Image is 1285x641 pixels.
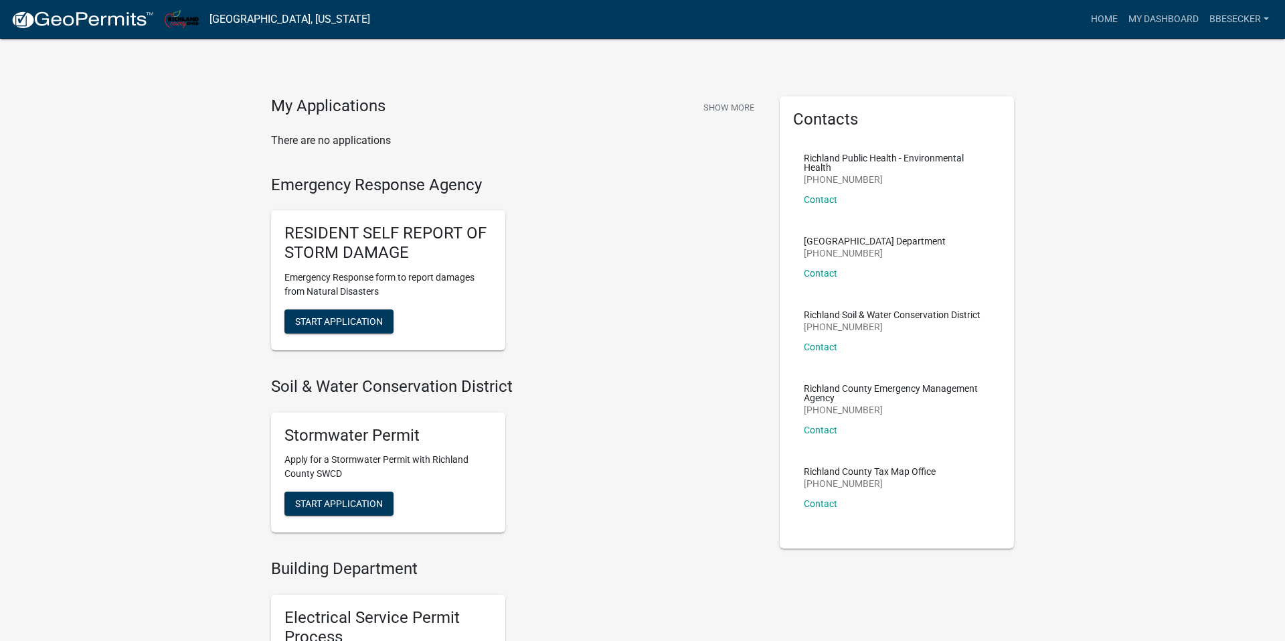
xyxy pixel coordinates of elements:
[793,110,1001,129] h5: Contacts
[804,310,980,319] p: Richland Soil & Water Conservation District
[804,425,837,435] a: Contact
[284,426,492,445] h5: Stormwater Permit
[804,498,837,509] a: Contact
[804,467,936,476] p: Richland County Tax Map Office
[284,492,394,516] button: Start Application
[804,405,990,415] p: [PHONE_NUMBER]
[271,133,760,149] p: There are no applications
[804,248,946,258] p: [PHONE_NUMBER]
[1123,7,1204,32] a: My Dashboard
[271,175,760,195] h4: Emergency Response Agency
[698,96,760,119] button: Show More
[804,194,837,205] a: Contact
[271,559,760,579] h4: Building Department
[284,453,492,481] p: Apply for a Stormwater Permit with Richland County SWCD
[295,315,383,326] span: Start Application
[271,96,385,117] h4: My Applications
[804,236,946,246] p: [GEOGRAPHIC_DATA] Department
[284,271,492,299] p: Emergency Response form to report damages from Natural Disasters
[804,342,837,352] a: Contact
[284,224,492,263] h5: RESIDENT SELF REPORT OF STORM DAMAGE
[295,498,383,509] span: Start Application
[804,322,980,332] p: [PHONE_NUMBER]
[804,153,990,172] p: Richland Public Health - Environmental Health
[271,377,760,397] h4: Soil & Water Conservation District
[1086,7,1123,32] a: Home
[804,268,837,279] a: Contact
[804,384,990,403] p: Richland County Emergency Management Agency
[284,309,394,334] button: Start Application
[804,175,990,184] p: [PHONE_NUMBER]
[165,10,199,28] img: Richland County, Ohio
[209,8,370,31] a: [GEOGRAPHIC_DATA], [US_STATE]
[1204,7,1274,32] a: bbesecker
[804,479,936,488] p: [PHONE_NUMBER]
